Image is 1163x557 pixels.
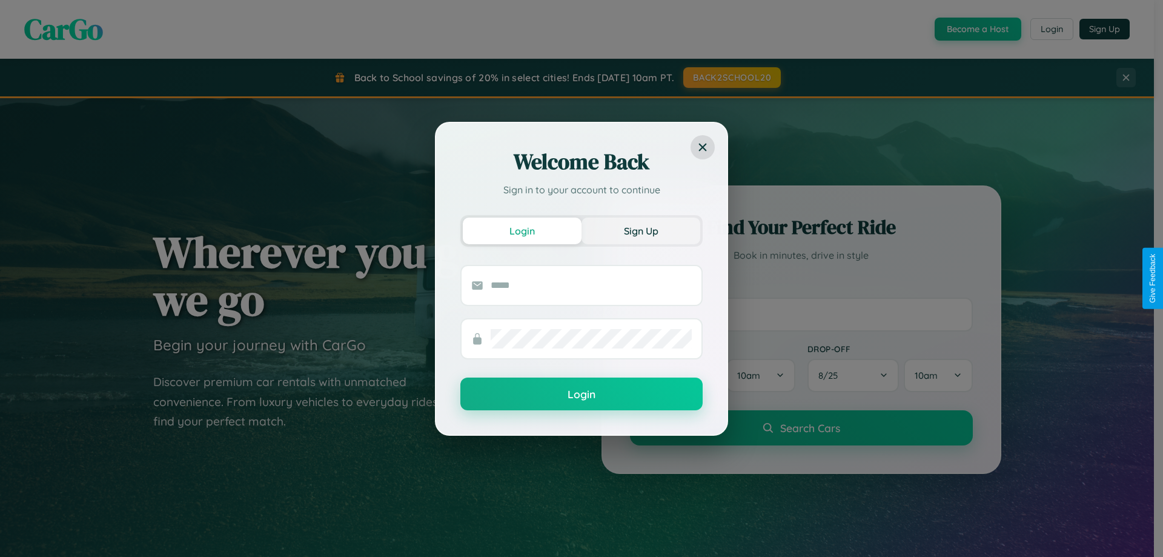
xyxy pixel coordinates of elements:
[1148,254,1157,303] div: Give Feedback
[460,147,703,176] h2: Welcome Back
[460,378,703,410] button: Login
[463,218,581,244] button: Login
[460,182,703,197] p: Sign in to your account to continue
[581,218,700,244] button: Sign Up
